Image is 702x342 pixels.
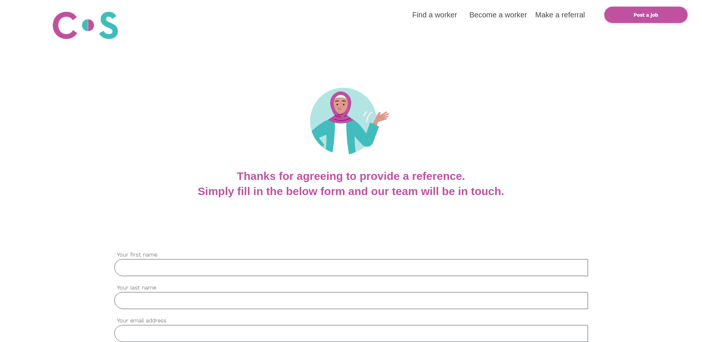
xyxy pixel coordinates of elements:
a: Find a worker [412,11,457,19]
label: Your email address [114,316,588,325]
a: Make a referral [535,11,585,19]
label: Your first name [114,251,588,259]
a: Become a worker [469,11,527,19]
b: Thanks for agreeing to provide a reference. [237,170,465,182]
b: Post a job [634,12,658,18]
label: Your last name [114,284,588,292]
b: Simply fill in the below form and our team will be in touch. [198,185,504,197]
a: Post a job [604,7,687,23]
